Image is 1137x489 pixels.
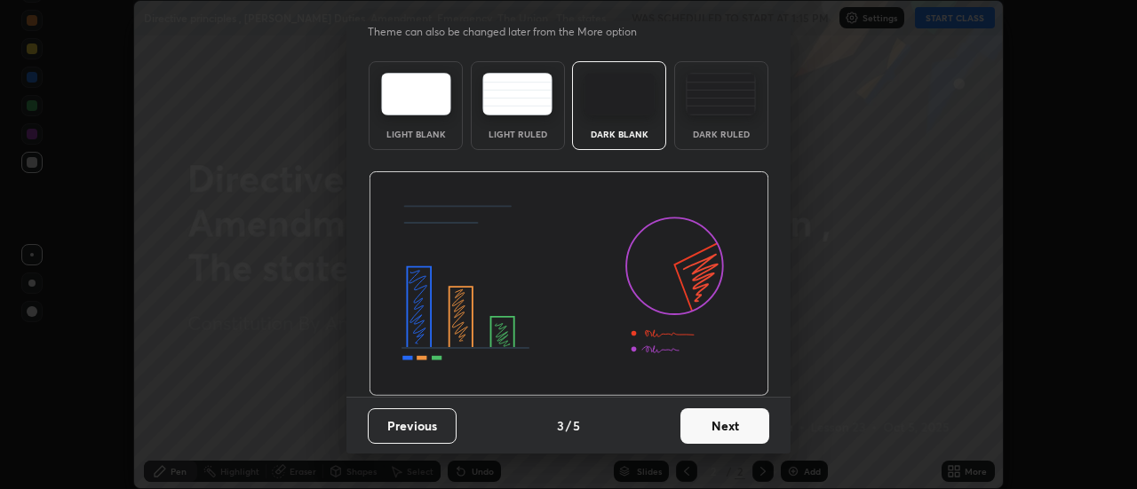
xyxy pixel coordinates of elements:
[368,408,457,444] button: Previous
[482,73,553,115] img: lightRuledTheme.5fabf969.svg
[557,416,564,435] h4: 3
[584,73,655,115] img: darkTheme.f0cc69e5.svg
[584,130,655,138] div: Dark Blank
[686,73,756,115] img: darkRuledTheme.de295e13.svg
[686,130,757,138] div: Dark Ruled
[381,73,451,115] img: lightTheme.e5ed3b09.svg
[573,416,580,435] h4: 5
[680,408,769,444] button: Next
[380,130,451,138] div: Light Blank
[369,171,769,397] img: darkThemeBanner.d06ce4a2.svg
[482,130,553,138] div: Light Ruled
[566,416,571,435] h4: /
[368,24,656,40] p: Theme can also be changed later from the More option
